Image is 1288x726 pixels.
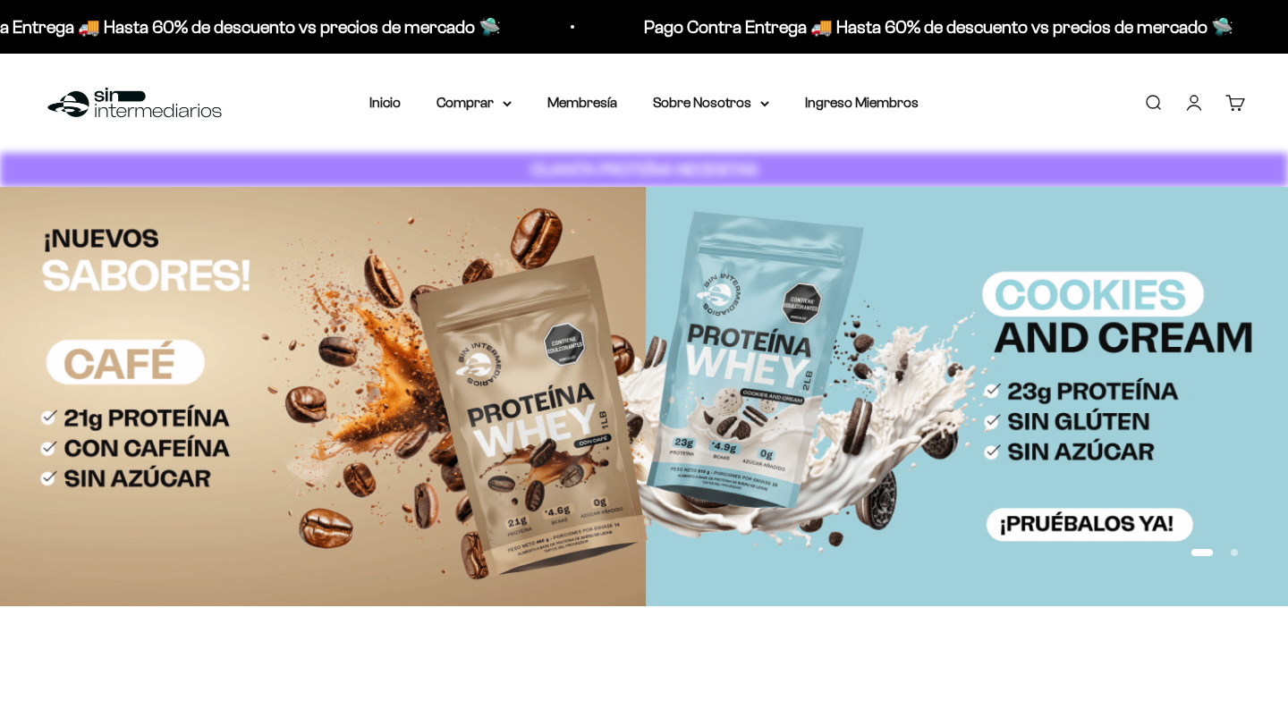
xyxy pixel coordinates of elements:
[531,160,758,179] strong: CUANTA PROTEÍNA NECESITAS
[653,91,769,114] summary: Sobre Nosotros
[805,95,919,110] a: Ingreso Miembros
[547,95,617,110] a: Membresía
[369,95,401,110] a: Inicio
[436,91,512,114] summary: Comprar
[590,13,1180,41] p: Pago Contra Entrega 🚚 Hasta 60% de descuento vs precios de mercado 🛸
